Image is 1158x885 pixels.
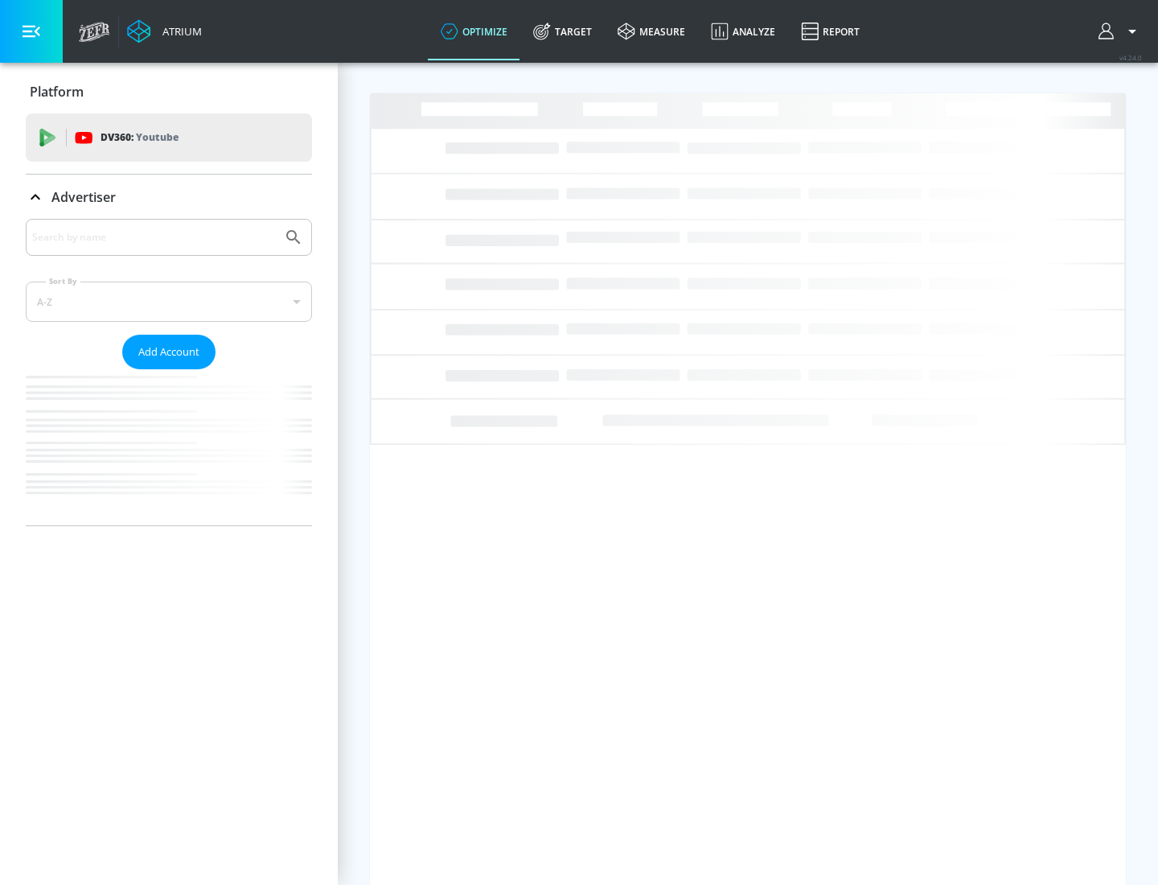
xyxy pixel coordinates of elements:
a: measure [605,2,698,60]
a: Target [520,2,605,60]
p: DV360: [101,129,179,146]
a: Atrium [127,19,202,43]
span: Add Account [138,343,199,361]
span: v 4.24.0 [1119,53,1142,62]
input: Search by name [32,227,276,248]
a: Report [788,2,873,60]
a: Analyze [698,2,788,60]
div: Platform [26,69,312,114]
div: Advertiser [26,219,312,525]
div: Atrium [156,24,202,39]
nav: list of Advertiser [26,369,312,525]
label: Sort By [46,276,80,286]
div: A-Z [26,282,312,322]
div: DV360: Youtube [26,113,312,162]
p: Youtube [136,129,179,146]
p: Platform [30,83,84,101]
a: optimize [428,2,520,60]
p: Advertiser [51,188,116,206]
div: Advertiser [26,175,312,220]
button: Add Account [122,335,216,369]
